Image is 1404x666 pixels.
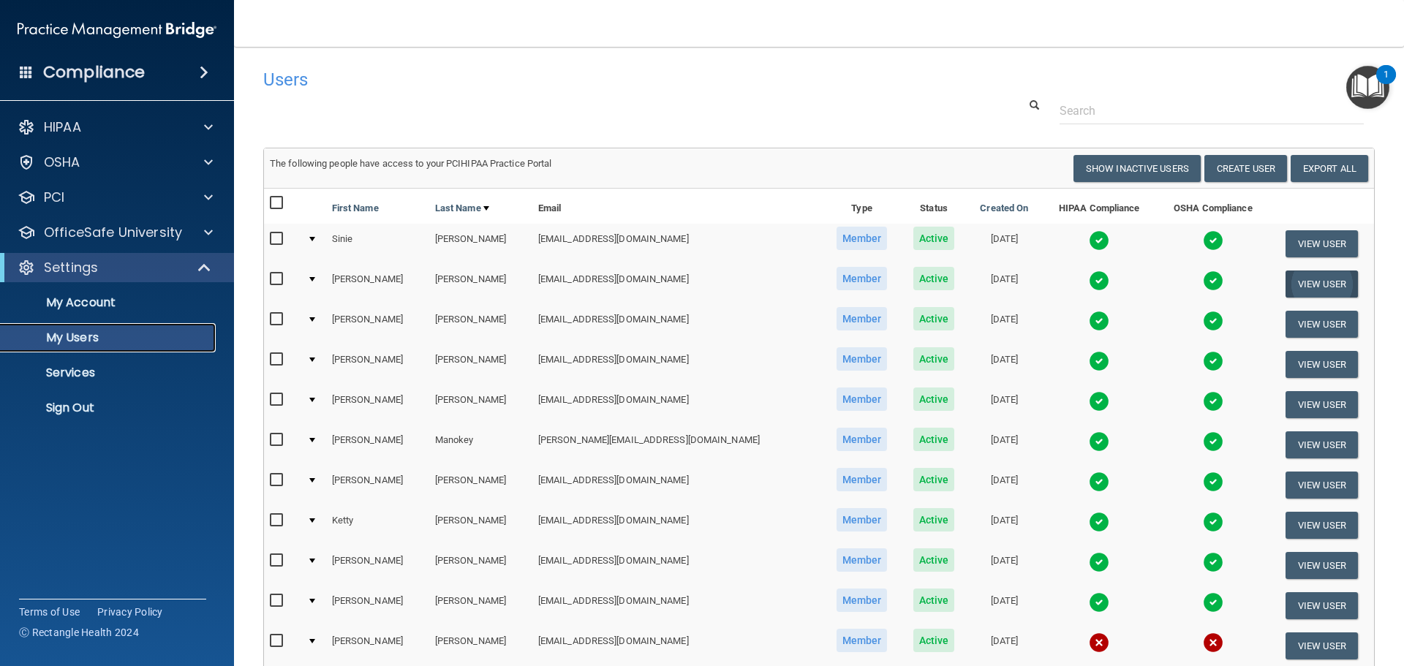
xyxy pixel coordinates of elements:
td: [DATE] [967,545,1041,586]
p: HIPAA [44,118,81,136]
a: Export All [1291,155,1368,182]
td: [EMAIL_ADDRESS][DOMAIN_NAME] [532,344,823,385]
span: Member [837,387,888,411]
td: Sinie [326,224,429,264]
span: Active [913,307,955,330]
td: [PERSON_NAME] [326,304,429,344]
td: [PERSON_NAME] [326,545,429,586]
img: tick.e7d51cea.svg [1089,311,1109,331]
img: tick.e7d51cea.svg [1089,431,1109,452]
td: [DATE] [967,385,1041,425]
img: tick.e7d51cea.svg [1203,270,1223,291]
td: [DATE] [967,264,1041,304]
img: tick.e7d51cea.svg [1203,512,1223,532]
span: Active [913,267,955,290]
img: tick.e7d51cea.svg [1089,592,1109,613]
td: [DATE] [967,465,1041,505]
span: Member [837,548,888,572]
td: Ketty [326,505,429,545]
a: OfficeSafe University [18,224,213,241]
th: Type [823,189,901,224]
span: Active [913,629,955,652]
img: tick.e7d51cea.svg [1089,472,1109,492]
p: My Users [10,330,209,345]
span: Active [913,347,955,371]
span: Active [913,468,955,491]
img: cross.ca9f0e7f.svg [1203,632,1223,653]
h4: Users [263,70,902,89]
td: [DATE] [967,626,1041,666]
span: Member [837,227,888,250]
td: [DATE] [967,425,1041,465]
td: [EMAIL_ADDRESS][DOMAIN_NAME] [532,264,823,304]
span: Member [837,508,888,531]
p: OfficeSafe University [44,224,182,241]
a: Terms of Use [19,605,80,619]
img: tick.e7d51cea.svg [1089,270,1109,291]
a: HIPAA [18,118,213,136]
td: [PERSON_NAME] [326,586,429,626]
td: [EMAIL_ADDRESS][DOMAIN_NAME] [532,505,823,545]
td: [PERSON_NAME] [326,465,429,505]
span: Member [837,629,888,652]
button: View User [1286,472,1358,499]
th: OSHA Compliance [1157,189,1269,224]
span: Active [913,548,955,572]
input: Search [1060,97,1364,124]
td: [EMAIL_ADDRESS][DOMAIN_NAME] [532,304,823,344]
button: View User [1286,391,1358,418]
span: Member [837,428,888,451]
button: View User [1286,230,1358,257]
span: Member [837,468,888,491]
span: Ⓒ Rectangle Health 2024 [19,625,139,640]
td: [DATE] [967,304,1041,344]
img: tick.e7d51cea.svg [1203,431,1223,452]
button: View User [1286,552,1358,579]
img: tick.e7d51cea.svg [1089,512,1109,532]
h4: Compliance [43,62,145,83]
td: [PERSON_NAME] [429,586,532,626]
td: [EMAIL_ADDRESS][DOMAIN_NAME] [532,385,823,425]
p: Settings [44,259,98,276]
td: [EMAIL_ADDRESS][DOMAIN_NAME] [532,626,823,666]
td: [DATE] [967,344,1041,385]
td: [EMAIL_ADDRESS][DOMAIN_NAME] [532,586,823,626]
button: View User [1286,311,1358,338]
button: View User [1286,431,1358,458]
button: View User [1286,632,1358,659]
a: Created On [980,200,1028,217]
td: [PERSON_NAME] [429,344,532,385]
td: [PERSON_NAME] [429,545,532,586]
td: [DATE] [967,224,1041,264]
button: View User [1286,592,1358,619]
p: Services [10,366,209,380]
span: Active [913,387,955,411]
img: tick.e7d51cea.svg [1089,391,1109,412]
img: tick.e7d51cea.svg [1203,592,1223,613]
img: PMB logo [18,15,216,45]
img: tick.e7d51cea.svg [1203,230,1223,251]
span: Member [837,267,888,290]
img: cross.ca9f0e7f.svg [1089,632,1109,653]
a: Privacy Policy [97,605,163,619]
td: [PERSON_NAME] [326,626,429,666]
button: View User [1286,351,1358,378]
span: Member [837,347,888,371]
td: [PERSON_NAME] [429,385,532,425]
img: tick.e7d51cea.svg [1089,230,1109,251]
p: Sign Out [10,401,209,415]
td: [DATE] [967,505,1041,545]
td: [PERSON_NAME] [429,465,532,505]
img: tick.e7d51cea.svg [1203,351,1223,371]
p: PCI [44,189,64,206]
td: [EMAIL_ADDRESS][DOMAIN_NAME] [532,545,823,586]
img: tick.e7d51cea.svg [1203,391,1223,412]
td: [PERSON_NAME] [429,626,532,666]
td: [DATE] [967,586,1041,626]
td: Manokey [429,425,532,465]
td: [PERSON_NAME] [429,505,532,545]
button: Show Inactive Users [1073,155,1201,182]
a: OSHA [18,154,213,171]
span: Active [913,428,955,451]
span: Member [837,307,888,330]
